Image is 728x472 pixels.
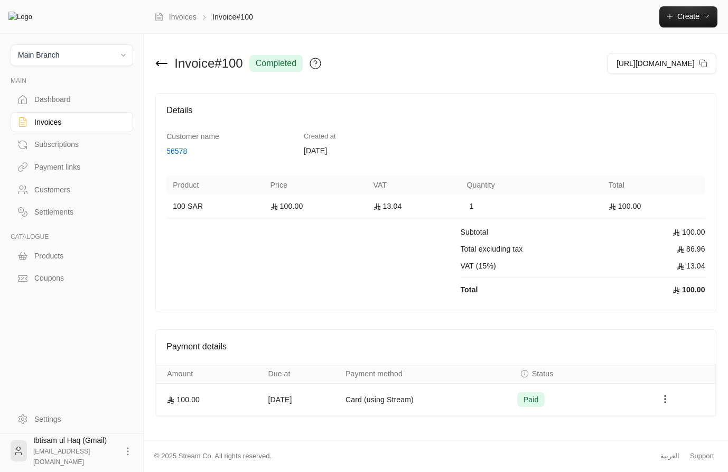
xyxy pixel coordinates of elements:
p: MAIN [11,77,133,85]
td: 100.00 [156,384,262,415]
span: Created at [304,132,336,140]
span: Status [532,368,554,379]
td: 100.00 [602,278,705,301]
th: Total [602,175,705,195]
div: Invoice # 100 [174,55,242,72]
td: 100.00 [602,218,705,244]
div: Products [34,251,120,261]
span: [EMAIL_ADDRESS][DOMAIN_NAME] [33,448,90,466]
span: completed [256,57,296,70]
div: Settlements [34,207,120,217]
td: 100 SAR [166,195,264,218]
span: [URL][DOMAIN_NAME] [617,59,695,68]
div: Customers [34,184,120,195]
img: Logo [8,12,32,22]
span: Create [677,12,699,21]
table: Products [166,175,705,301]
div: © 2025 Stream Co. All rights reserved. [154,451,272,461]
a: Settings [11,409,133,429]
span: 1 [466,201,477,211]
a: Invoices [154,12,197,22]
p: CATALOGUE [11,233,133,241]
a: 56578 [166,146,293,156]
div: Ibtisam ul Haq (Gmail) [33,435,116,467]
button: Create [659,6,717,27]
div: العربية [660,451,679,461]
p: Invoice#100 [212,12,253,22]
button: [URL][DOMAIN_NAME] [608,53,716,74]
a: Products [11,245,133,266]
td: 13.04 [367,195,461,218]
a: Dashboard [11,89,133,110]
td: 86.96 [602,244,705,261]
td: 13.04 [602,261,705,278]
td: VAT (15%) [460,261,602,278]
a: Coupons [11,268,133,289]
nav: breadcrumb [154,12,253,22]
span: paid [524,394,539,405]
h4: Payment details [166,340,705,353]
td: Total excluding tax [460,244,602,261]
th: Quantity [460,175,602,195]
td: [DATE] [262,384,339,415]
th: Price [264,175,367,195]
th: Due at [262,364,339,384]
button: Main Branch [11,44,133,66]
a: Invoices [11,112,133,133]
div: Payment links [34,162,120,172]
span: Customer name [166,132,219,141]
div: Settings [34,414,120,424]
a: Payment links [11,157,133,178]
div: Main Branch [18,50,60,61]
td: 100.00 [264,195,367,218]
th: Product [166,175,264,195]
div: Subscriptions [34,139,120,150]
td: Card (using Stream) [339,384,511,415]
table: Payments [156,364,716,416]
div: Invoices [34,117,120,127]
a: Subscriptions [11,134,133,155]
h4: Details [166,104,705,127]
td: 100.00 [602,195,705,218]
a: Customers [11,179,133,200]
div: Dashboard [34,94,120,105]
th: Payment method [339,364,511,384]
th: VAT [367,175,461,195]
div: [DATE] [304,145,431,156]
th: Amount [156,364,262,384]
td: Subtotal [460,218,602,244]
div: Coupons [34,273,120,283]
a: Support [686,447,717,466]
td: Total [460,278,602,301]
a: Settlements [11,202,133,223]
